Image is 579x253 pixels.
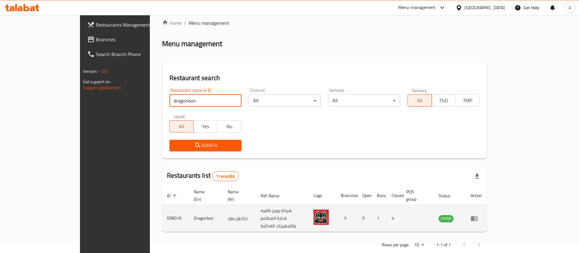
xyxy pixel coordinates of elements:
[162,39,222,49] h2: Menu management
[82,47,177,61] a: Search Branch Phone
[407,94,432,106] button: All
[212,173,238,179] span: 1 record(s)
[193,120,217,132] button: Yes
[382,241,409,249] p: Rows per page:
[96,21,172,28] span: Restaurants Management
[223,205,256,232] td: دراجون بون
[434,96,453,105] span: TGO
[328,95,400,107] div: All
[465,4,505,11] div: [GEOGRAPHIC_DATA]
[212,171,239,181] div: Total records count
[189,19,229,27] span: Menu management
[228,188,248,203] span: Name (Ar)
[455,94,479,106] button: TMP
[387,205,401,232] td: 4
[412,88,427,92] label: Delivery
[83,67,98,75] span: Version:
[172,122,191,131] span: All
[387,186,401,205] th: Closed
[249,95,321,107] div: All
[96,36,172,43] span: Branches
[357,186,372,205] th: Open
[357,205,372,232] td: 0
[82,17,177,32] a: Restaurants Management
[261,192,287,199] span: Ref. Name
[406,188,427,203] span: POS group
[217,120,241,132] button: No
[439,215,454,222] span: OPEN
[169,140,241,151] button: Search
[96,50,172,58] span: Search Branch Phone
[189,205,223,232] td: Dragonbun
[196,122,215,131] span: Yes
[372,186,387,205] th: Busy
[466,186,487,205] th: Action
[167,192,179,199] span: ID
[410,96,429,105] span: All
[439,192,458,199] span: Status
[167,171,239,181] h2: Restaurants list
[83,84,122,92] a: Support.OpsPlatform
[169,120,194,132] button: All
[458,96,477,105] span: TMP
[162,19,487,27] nav: breadcrumb
[174,142,237,149] span: Search
[184,19,186,27] li: /
[569,4,571,11] span: A
[313,210,329,225] img: Dragonbun
[336,186,357,205] th: Branches
[398,4,436,11] div: Menu-management
[169,73,480,83] h2: Restaurant search
[436,241,451,249] p: 1-1 of 1
[83,78,111,86] span: Get support on:
[162,186,487,232] table: enhanced table
[412,240,426,250] div: Rows per page:
[309,186,336,205] th: Logo
[169,95,241,107] input: Search for restaurant name or ID..
[470,169,484,184] div: Export file
[432,94,456,106] button: TGO
[372,205,387,232] td: 1
[174,114,185,118] label: Upsell
[194,188,215,203] span: Name (En)
[82,32,177,47] a: Branches
[220,122,239,131] span: No
[256,205,309,232] td: شركة روبيز كافيه لادارة المطاعم والتجهيزات الغذائية
[336,205,357,232] td: 5
[99,67,108,75] span: 1.0.0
